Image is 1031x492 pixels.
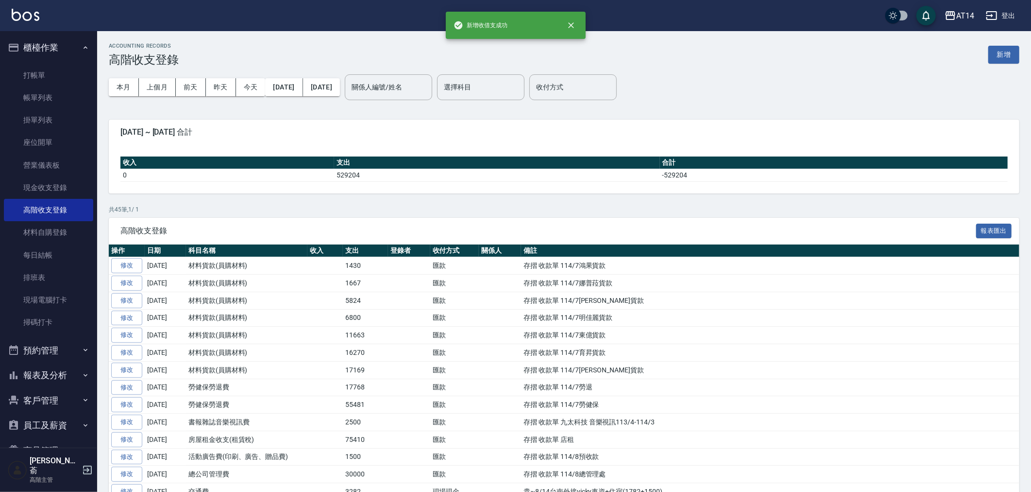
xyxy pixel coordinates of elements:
[521,257,1019,275] td: 存摺 收款單 114/7鴻果貨款
[145,431,186,448] td: [DATE]
[111,311,142,326] a: 修改
[145,275,186,292] td: [DATE]
[145,327,186,344] td: [DATE]
[521,448,1019,466] td: 存摺 收款單 114/8預收款
[109,43,179,49] h2: ACCOUNTING RECORDS
[186,361,307,379] td: 材料貨款(員購材料)
[145,257,186,275] td: [DATE]
[145,309,186,327] td: [DATE]
[988,46,1019,64] button: 新增
[186,327,307,344] td: 材料貨款(員購材料)
[12,9,39,21] img: Logo
[120,157,334,169] th: 收入
[186,431,307,448] td: 房屋租金收支(租賃稅)
[430,245,479,257] th: 收付方式
[186,344,307,362] td: 材料貨款(員購材料)
[111,328,142,343] a: 修改
[111,293,142,308] a: 修改
[145,414,186,431] td: [DATE]
[479,245,521,257] th: 關係人
[4,199,93,221] a: 高階收支登錄
[4,338,93,363] button: 預約管理
[145,361,186,379] td: [DATE]
[186,275,307,292] td: 材料貨款(員購材料)
[30,456,79,475] h5: [PERSON_NAME]萮
[8,460,27,480] img: Person
[186,466,307,483] td: 總公司管理費
[186,292,307,309] td: 材料貨款(員購材料)
[111,432,142,447] a: 修改
[521,327,1019,344] td: 存摺 收款單 114/7東億貨款
[343,414,388,431] td: 2500
[343,431,388,448] td: 75410
[109,78,139,96] button: 本月
[186,309,307,327] td: 材料貨款(員購材料)
[186,245,307,257] th: 科目名稱
[111,415,142,430] a: 修改
[109,205,1019,214] p: 共 45 筆, 1 / 1
[307,245,343,257] th: 收入
[145,396,186,414] td: [DATE]
[430,379,479,396] td: 匯款
[343,257,388,275] td: 1430
[145,448,186,466] td: [DATE]
[560,15,582,36] button: close
[343,448,388,466] td: 1500
[111,380,142,395] a: 修改
[4,131,93,154] a: 座位開單
[343,379,388,396] td: 17768
[521,466,1019,483] td: 存摺 收款單 114/8總管理處
[4,221,93,244] a: 材料自購登錄
[430,396,479,414] td: 匯款
[941,6,978,26] button: AT14
[521,309,1019,327] td: 存摺 收款單 114/7明佳麗貨款
[430,361,479,379] td: 匯款
[109,53,179,67] h3: 高階收支登錄
[388,245,430,257] th: 登錄者
[521,245,1019,257] th: 備註
[120,169,334,181] td: 0
[521,275,1019,292] td: 存摺 收款單 114/7娜普菈貨款
[430,466,479,483] td: 匯款
[109,245,145,257] th: 操作
[139,78,176,96] button: 上個月
[430,448,479,466] td: 匯款
[982,7,1019,25] button: 登出
[303,78,340,96] button: [DATE]
[521,292,1019,309] td: 存摺 收款單 114/7[PERSON_NAME]貨款
[30,475,79,484] p: 高階主管
[111,276,142,291] a: 修改
[186,379,307,396] td: 勞健保勞退費
[4,413,93,438] button: 員工及薪資
[4,289,93,311] a: 現場電腦打卡
[186,448,307,466] td: 活動廣告費(印刷、廣告、贈品費)
[430,257,479,275] td: 匯款
[430,292,479,309] td: 匯款
[430,414,479,431] td: 匯款
[186,414,307,431] td: 書報雜誌音樂視訊費
[521,431,1019,448] td: 存摺 收款單 店租
[343,396,388,414] td: 55481
[120,127,1008,137] span: [DATE] ~ [DATE] 合計
[111,467,142,482] a: 修改
[430,309,479,327] td: 匯款
[111,450,142,465] a: 修改
[120,226,976,236] span: 高階收支登錄
[976,224,1012,239] button: 報表匯出
[111,363,142,378] a: 修改
[265,78,303,96] button: [DATE]
[4,363,93,388] button: 報表及分析
[521,379,1019,396] td: 存摺 收款單 114/7勞退
[343,327,388,344] td: 11663
[176,78,206,96] button: 前天
[521,344,1019,362] td: 存摺 收款單 114/7育昇貨款
[4,438,93,463] button: 商品管理
[430,431,479,448] td: 匯款
[145,344,186,362] td: [DATE]
[660,169,1008,181] td: -529204
[206,78,236,96] button: 昨天
[4,388,93,413] button: 客戶管理
[145,466,186,483] td: [DATE]
[4,311,93,334] a: 掃碼打卡
[4,109,93,131] a: 掛單列表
